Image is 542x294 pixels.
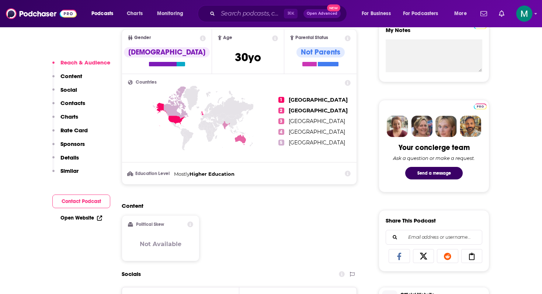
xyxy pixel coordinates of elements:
[174,171,190,177] span: Mostly
[516,6,532,22] button: Show profile menu
[278,108,284,113] span: 2
[386,27,482,39] label: My Notes
[303,9,341,18] button: Open AdvancedNew
[60,140,85,147] p: Sponsors
[52,113,78,127] button: Charts
[60,113,78,120] p: Charts
[496,7,507,20] a: Show notifications dropdown
[289,97,348,103] span: [GEOGRAPHIC_DATA]
[60,59,110,66] p: Reach & Audience
[278,140,284,146] span: 5
[362,8,391,19] span: For Business
[289,107,348,114] span: [GEOGRAPHIC_DATA]
[516,6,532,22] img: User Profile
[403,8,438,19] span: For Podcasters
[223,35,232,40] span: Age
[136,222,164,227] h2: Political Skew
[399,143,470,152] div: Your concierge team
[278,97,284,103] span: 1
[296,47,345,57] div: Not Parents
[437,249,458,263] a: Share on Reddit
[460,116,481,137] img: Jon Profile
[474,104,487,109] img: Podchaser Pro
[52,140,85,154] button: Sponsors
[205,5,354,22] div: Search podcasts, credits, & more...
[218,8,284,20] input: Search podcasts, credits, & more...
[60,73,82,80] p: Content
[295,35,328,40] span: Parental Status
[128,171,171,176] h3: Education Level
[327,4,340,11] span: New
[386,230,482,245] div: Search followers
[52,154,79,168] button: Details
[60,99,85,106] p: Contacts
[124,47,210,57] div: [DEMOGRAPHIC_DATA]
[289,139,345,146] span: [GEOGRAPHIC_DATA]
[392,230,476,244] input: Email address or username...
[235,50,261,64] span: 30 yo
[393,155,475,161] div: Ask a question or make a request.
[134,35,151,40] span: Gender
[278,118,284,124] span: 3
[60,215,102,221] a: Open Website
[190,171,234,177] span: Higher Education
[52,167,79,181] button: Similar
[289,129,345,135] span: [GEOGRAPHIC_DATA]
[389,249,410,263] a: Share on Facebook
[454,8,467,19] span: More
[60,154,79,161] p: Details
[60,127,88,134] p: Rate Card
[127,8,143,19] span: Charts
[6,7,77,21] img: Podchaser - Follow, Share and Rate Podcasts
[477,7,490,20] a: Show notifications dropdown
[474,102,487,109] a: Pro website
[157,8,183,19] span: Monitoring
[136,80,157,85] span: Countries
[86,8,123,20] button: open menu
[387,116,408,137] img: Sydney Profile
[398,8,449,20] button: open menu
[52,59,110,73] button: Reach & Audience
[307,12,337,15] span: Open Advanced
[60,167,79,174] p: Similar
[357,8,400,20] button: open menu
[52,73,82,86] button: Content
[284,9,298,18] span: ⌘ K
[140,241,181,248] h3: Not Available
[52,99,85,113] button: Contacts
[52,195,110,208] button: Contact Podcast
[91,8,113,19] span: Podcasts
[411,116,432,137] img: Barbara Profile
[461,249,483,263] a: Copy Link
[122,8,147,20] a: Charts
[413,249,434,263] a: Share on X/Twitter
[435,116,457,137] img: Jules Profile
[122,202,351,209] h2: Content
[516,6,532,22] span: Logged in as milan.penny
[449,8,476,20] button: open menu
[122,267,141,281] h2: Socials
[386,217,436,224] h3: Share This Podcast
[289,118,345,125] span: [GEOGRAPHIC_DATA]
[152,8,193,20] button: open menu
[278,129,284,135] span: 4
[405,167,463,179] button: Send a message
[60,86,77,93] p: Social
[52,86,77,100] button: Social
[52,127,88,140] button: Rate Card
